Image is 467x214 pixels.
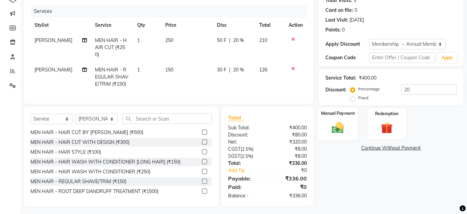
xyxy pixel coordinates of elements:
div: 0 [354,7,357,14]
div: Discount: [223,131,268,138]
span: 20 % [233,37,244,44]
span: | [229,37,230,44]
div: Total: [223,160,268,167]
div: ( ) [223,153,268,160]
div: [DATE] [349,17,364,24]
div: ₹0 [267,183,312,191]
label: Fixed [358,95,368,101]
th: Action [285,18,307,33]
div: ₹400.00 [359,74,376,82]
a: Continue Without Payment [320,145,462,152]
input: Search or Scan [123,113,212,124]
div: MEN HAIR - HAIR CUT WITH DESIGN (₹300) [30,139,129,146]
span: [PERSON_NAME] [34,67,72,73]
label: Manual Payment [321,110,355,116]
div: Sub Total: [223,124,268,131]
span: 150 [165,67,173,73]
span: SGST [228,153,240,159]
div: ₹8.00 [267,146,312,153]
label: Percentage [358,86,380,92]
span: MEN HAIR - HAIR CUT (₹250) [95,37,127,58]
th: Disc [213,18,255,33]
span: 30 F [217,66,226,73]
div: ₹320.00 [267,138,312,146]
div: Balance : [223,192,268,199]
div: MEN HAIR - HAIR STYLE (₹100) [30,149,101,156]
label: Redemption [375,111,399,117]
div: 0 [342,26,345,34]
div: MEN HAIR - HAIR CUT BY [PERSON_NAME] (₹500) [30,129,143,136]
th: Qty [133,18,161,33]
th: Total [255,18,285,33]
div: ₹80.00 [267,131,312,138]
th: Service [91,18,133,33]
div: ₹336.00 [267,174,312,183]
div: ₹400.00 [267,124,312,131]
div: Paid: [223,183,268,191]
div: Last Visit: [325,17,348,24]
span: | [229,66,230,73]
span: MEN HAIR - REGULAR SHAVE/TRIM (₹150) [95,67,128,87]
span: 2.5% [242,146,252,152]
a: Add Tip [223,167,275,174]
img: _cash.svg [328,121,348,134]
div: ( ) [223,146,268,153]
span: 126 [260,67,268,73]
div: Points: [325,26,341,34]
div: Services [31,5,312,18]
th: Price [161,18,213,33]
button: Apply [438,53,457,63]
div: MEN HAIR - REGULAR SHAVE/TRIM (₹150) [30,178,126,185]
span: 1 [137,37,140,43]
div: ₹336.00 [267,192,312,199]
span: 210 [260,37,268,43]
span: 50 F [217,37,226,44]
input: Enter Offer / Coupon Code [369,52,435,63]
th: Stylist [30,18,91,33]
div: ₹336.00 [267,160,312,167]
span: [PERSON_NAME] [34,37,72,43]
span: 250 [165,37,173,43]
div: ₹8.00 [267,153,312,160]
img: _gift.svg [377,121,396,135]
div: Discount: [325,86,346,93]
span: CGST [228,146,241,152]
div: Service Total: [325,74,356,82]
div: Card on file: [325,7,353,14]
span: Total [228,114,244,121]
div: MEN HAIR - ROOT DEEP DANDRUFF TREATMENT (₹1500) [30,188,158,195]
div: MEN HAIR - HAIR WASH WITH CONDITIONER (₹250) [30,168,150,175]
div: Apply Discount [325,41,369,48]
div: ₹0 [275,167,312,174]
div: MEN HAIR - HAIR WASH WITH CONDITIONER [LONG HAIR] (₹150) [30,158,180,166]
span: 1 [137,67,140,73]
span: 2.5% [242,153,252,159]
div: Net: [223,138,268,146]
span: 20 % [233,66,244,73]
div: Coupon Code [325,54,369,61]
div: Payable: [223,174,268,183]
